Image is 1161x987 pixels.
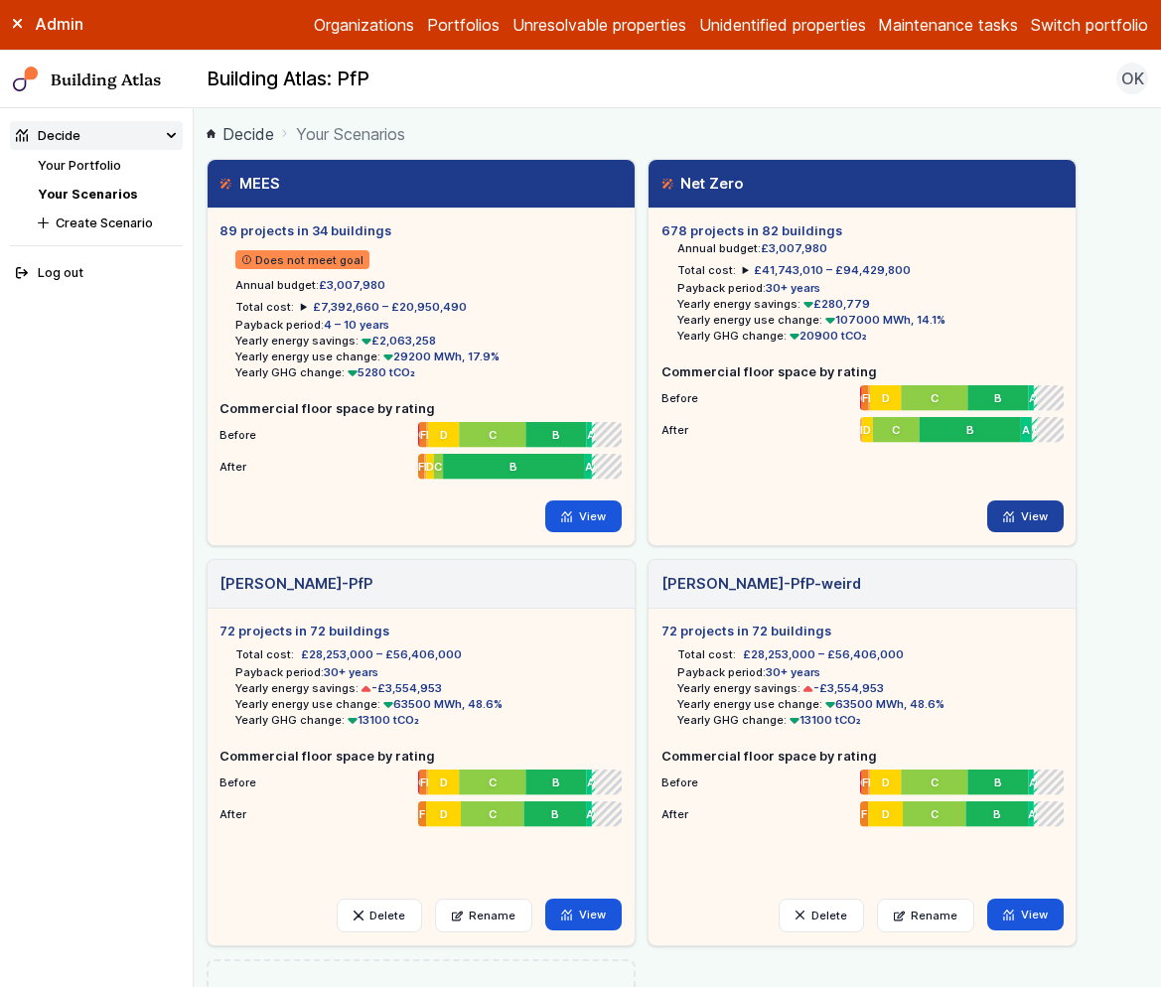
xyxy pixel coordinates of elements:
[435,899,533,932] a: Rename
[677,664,1063,680] li: Payback period:
[219,221,621,240] h5: 89 projects in 34 buildings
[787,713,861,727] span: 13100 tCO₂
[860,775,862,790] span: G
[987,899,1064,930] a: View
[235,680,621,696] li: Yearly energy savings:
[862,775,868,790] span: F
[319,278,385,292] span: £3,007,980
[677,262,736,278] h6: Total cost:
[313,300,467,314] span: £7,392,660 – £20,950,490
[743,262,912,278] summary: £41,743,010 – £94,429,800
[754,263,911,277] span: £41,743,010 – £94,429,800
[677,680,1063,696] li: Yearly energy savings:
[345,365,415,379] span: 5280 tCO₂
[661,797,1063,823] li: After
[677,646,736,662] h6: Total cost:
[418,775,420,790] span: G
[219,573,373,595] h3: [PERSON_NAME]-PfP
[822,697,944,711] span: 63500 MWh, 48.6%
[822,313,945,327] span: 107000 MWh, 14.1%
[427,13,500,37] a: Portfolios
[426,775,428,790] span: E
[661,221,1063,240] h5: 678 projects in 82 buildings
[10,259,184,288] button: Log out
[235,317,621,333] li: Payback period:
[787,329,867,343] span: 20900 tCO₂
[219,418,621,444] li: Before
[881,806,889,822] span: D
[1033,806,1037,822] span: A+
[219,622,621,640] h5: 72 projects in 72 buildings
[881,390,889,406] span: D
[235,696,621,712] li: Yearly energy use change:
[235,250,369,269] span: Does not meet goal
[235,712,621,728] li: Yearly GHG change:
[512,13,686,37] a: Unresolvable properties
[235,299,294,315] h6: Total cost:
[592,806,596,822] span: A+
[380,350,500,363] span: 29200 MWh, 17.9%
[661,173,743,195] h3: Net Zero
[359,334,436,348] span: £2,063,258
[766,665,820,679] span: 30+ years
[13,67,39,92] img: main-0bbd2752.svg
[1031,422,1037,438] span: A+
[324,318,389,332] span: 4 – 10 years
[677,240,1063,256] li: Annual budget:
[419,806,425,822] span: F
[1116,63,1148,94] button: OK
[661,362,1063,381] h5: Commercial floor space by rating
[861,806,867,822] span: F
[345,713,419,727] span: 13100 tCO₂
[434,459,442,475] span: C
[235,664,621,680] li: Payback period:
[420,775,426,790] span: F
[586,806,592,822] span: A
[1028,806,1034,822] span: A
[860,422,862,438] span: E
[545,500,622,532] a: View
[592,775,596,790] span: A+
[337,899,422,932] button: Delete
[931,390,939,406] span: C
[860,390,862,406] span: G
[592,459,596,475] span: A+
[509,459,517,475] span: B
[219,747,621,766] h5: Commercial floor space by rating
[219,797,621,823] li: After
[677,312,1063,328] li: Yearly energy use change:
[235,646,294,662] h6: Total cost:
[930,806,938,822] span: C
[677,328,1063,344] li: Yearly GHG change:
[877,899,975,932] a: Rename
[16,126,80,145] div: Decide
[296,122,405,146] span: Your Scenarios
[440,806,448,822] span: D
[931,775,939,790] span: C
[207,67,369,92] h2: Building Atlas: PfP
[661,381,1063,407] li: Before
[420,427,426,443] span: F
[661,622,1063,640] h5: 72 projects in 72 buildings
[585,459,592,475] span: A
[766,281,820,295] span: 30+ years
[661,413,1063,439] li: After
[677,296,1063,312] li: Yearly energy savings:
[424,459,426,475] span: E
[219,399,621,418] h5: Commercial floor space by rating
[800,297,870,311] span: £280,779
[314,13,414,37] a: Organizations
[779,899,864,932] button: Delete
[1031,13,1148,37] button: Switch portfolio
[426,427,428,443] span: E
[743,646,904,662] span: £28,253,000 – £56,406,000
[235,277,621,293] li: Annual budget:
[677,280,1063,296] li: Payback period:
[661,573,861,595] h3: [PERSON_NAME]-PfP-weird
[32,209,183,237] button: Create Scenario
[489,427,497,443] span: C
[1028,390,1033,406] span: A
[324,665,378,679] span: 30+ years
[992,806,1000,822] span: B
[440,775,448,790] span: D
